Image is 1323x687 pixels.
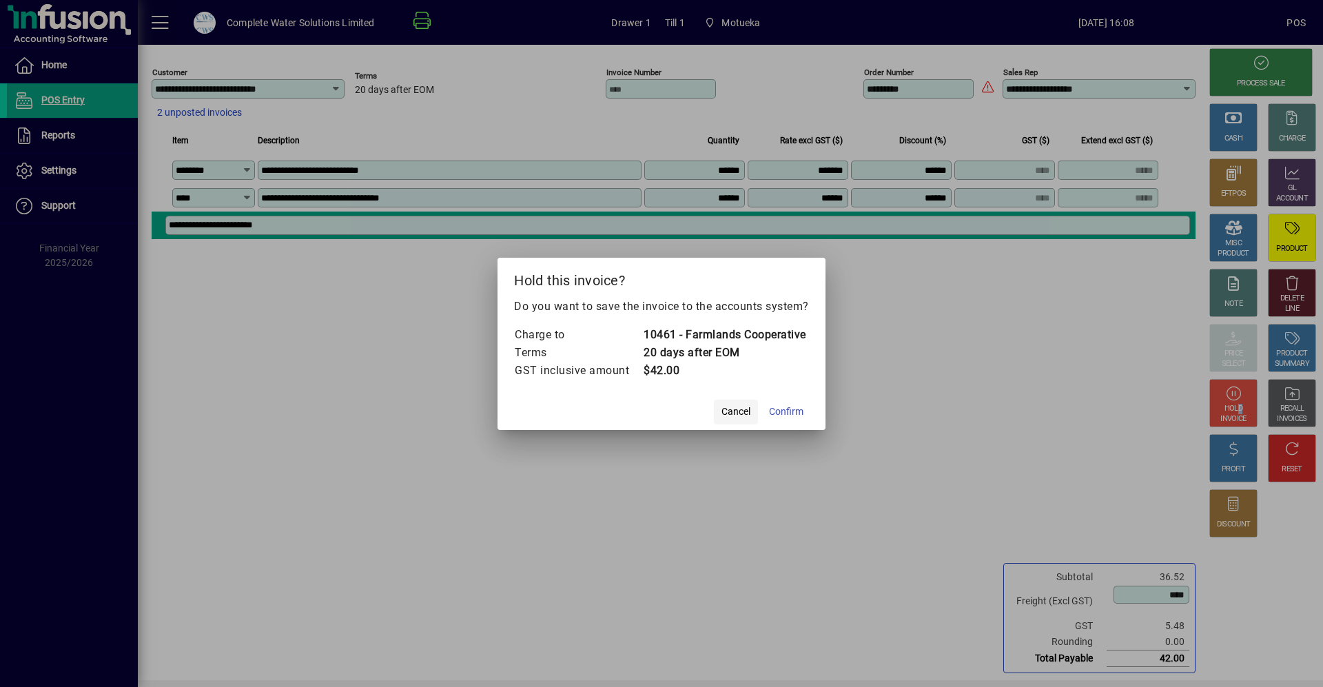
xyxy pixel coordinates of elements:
[643,344,806,362] td: 20 days after EOM
[514,326,643,344] td: Charge to
[514,298,809,315] p: Do you want to save the invoice to the accounts system?
[498,258,825,298] h2: Hold this invoice?
[514,362,643,380] td: GST inclusive amount
[721,404,750,419] span: Cancel
[763,400,809,424] button: Confirm
[643,362,806,380] td: $42.00
[643,326,806,344] td: 10461 - Farmlands Cooperative
[514,344,643,362] td: Terms
[714,400,758,424] button: Cancel
[769,404,803,419] span: Confirm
